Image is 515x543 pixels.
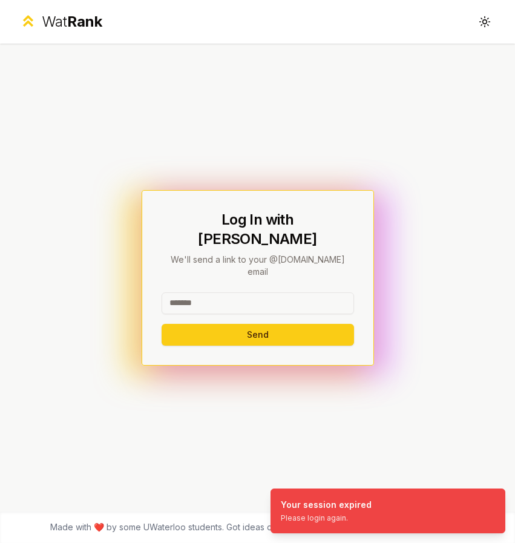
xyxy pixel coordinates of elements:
a: WatRank [19,12,102,31]
span: Made with ❤️ by some UWaterloo students. Got ideas or feedback? [50,521,369,533]
p: We'll send a link to your @[DOMAIN_NAME] email [162,254,354,278]
div: Your session expired [281,499,372,511]
div: Please login again. [281,513,372,523]
button: Send [162,324,354,346]
h1: Log In with [PERSON_NAME] [162,210,354,249]
span: Rank [67,13,102,30]
div: Wat [42,12,102,31]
